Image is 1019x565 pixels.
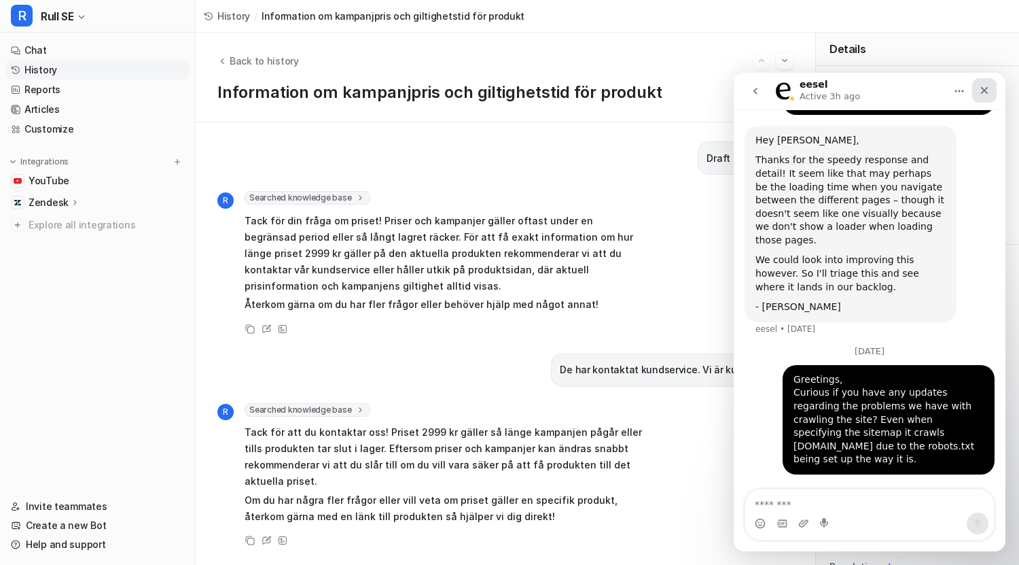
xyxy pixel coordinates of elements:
span: YouTube [29,174,69,188]
a: Explore all integrations [5,216,190,235]
span: R [11,5,33,27]
button: Send a message… [233,440,255,462]
div: Details [816,33,1019,66]
div: Hey [PERSON_NAME],Thanks for the speedy response and detail! It seem like that may perhaps be the... [11,53,223,250]
a: Customize [5,120,190,139]
div: daniel.nordh@nordbutiker.se says… [11,292,261,418]
a: Reports [5,80,190,99]
p: Om du har några fler frågor eller vill veta om priset gäller en specifik produkt, återkom gärna m... [245,492,642,525]
a: Chat [5,41,190,60]
span: R [217,404,234,420]
p: Tack för din fråga om priset! Priser och kampanjer gäller oftast under en begränsad period eller ... [245,213,642,294]
button: Back to history [217,54,299,68]
div: Greetings, Curious if you have any updates regarding the problems we have with crawling the site?... [60,301,250,394]
h1: Information om kampanjpris och giltighetstid för produkt [217,83,793,103]
a: Help and support [5,535,190,554]
button: Emoji picker [21,445,32,456]
img: Zendesk [14,199,22,207]
button: Start recording [86,445,97,456]
div: eesel says… [11,53,261,274]
button: Upload attachment [65,445,75,456]
textarea: Message… [12,417,260,440]
span: History [217,9,250,23]
img: explore all integrations [11,218,24,232]
span: Rull SE [41,7,73,26]
p: Tack för att du kontaktar oss! Priset 2999 kr gäller så länge kampanjen pågår eller tills produkt... [245,424,642,490]
a: Articles [5,100,190,119]
img: YouTube [14,177,22,185]
a: Create a new Bot [5,516,190,535]
span: Searched knowledge base [245,191,370,205]
span: Searched knowledge base [245,403,370,417]
img: expand menu [8,157,18,167]
div: - [PERSON_NAME] [22,228,212,241]
img: Next session [780,54,789,67]
button: Gif picker [43,445,54,456]
span: / [254,9,257,23]
span: Information om kampanjpris och giltighetstid för produkt [262,9,524,23]
p: Zendesk [29,196,69,209]
p: Återkom gärna om du har fler frågor eller behöver hjälp med något annat! [245,296,642,313]
div: [DATE] [11,274,261,292]
span: Back to history [230,54,299,68]
div: Thanks for the speedy response and detail! It seem like that may perhaps be the loading time when... [22,81,212,174]
a: YouTubeYouTube [5,171,190,190]
p: Integrations [20,156,69,167]
a: History [204,9,250,23]
div: Greetings,Curious if you have any updates regarding the problems we have with crawling the site? ... [49,292,261,402]
img: menu_add.svg [173,157,182,167]
button: Go to next session [776,52,793,69]
a: History [5,61,190,80]
p: Draft a response [707,150,785,167]
div: eesel • [DATE] [22,252,82,260]
p: De har kontaktat kundservice. Vi är kundservice. [560,362,785,378]
a: Invite teammates [5,497,190,516]
div: Hey [PERSON_NAME], [22,61,212,75]
button: Integrations [5,155,73,169]
iframe: Intercom live chat [734,73,1005,551]
div: We could look into improving this however. So I'll triage this and see where it lands in our back... [22,181,212,221]
span: R [217,192,234,209]
span: Explore all integrations [29,214,184,236]
img: Previous session [757,54,766,67]
button: Go to previous session [753,52,770,69]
